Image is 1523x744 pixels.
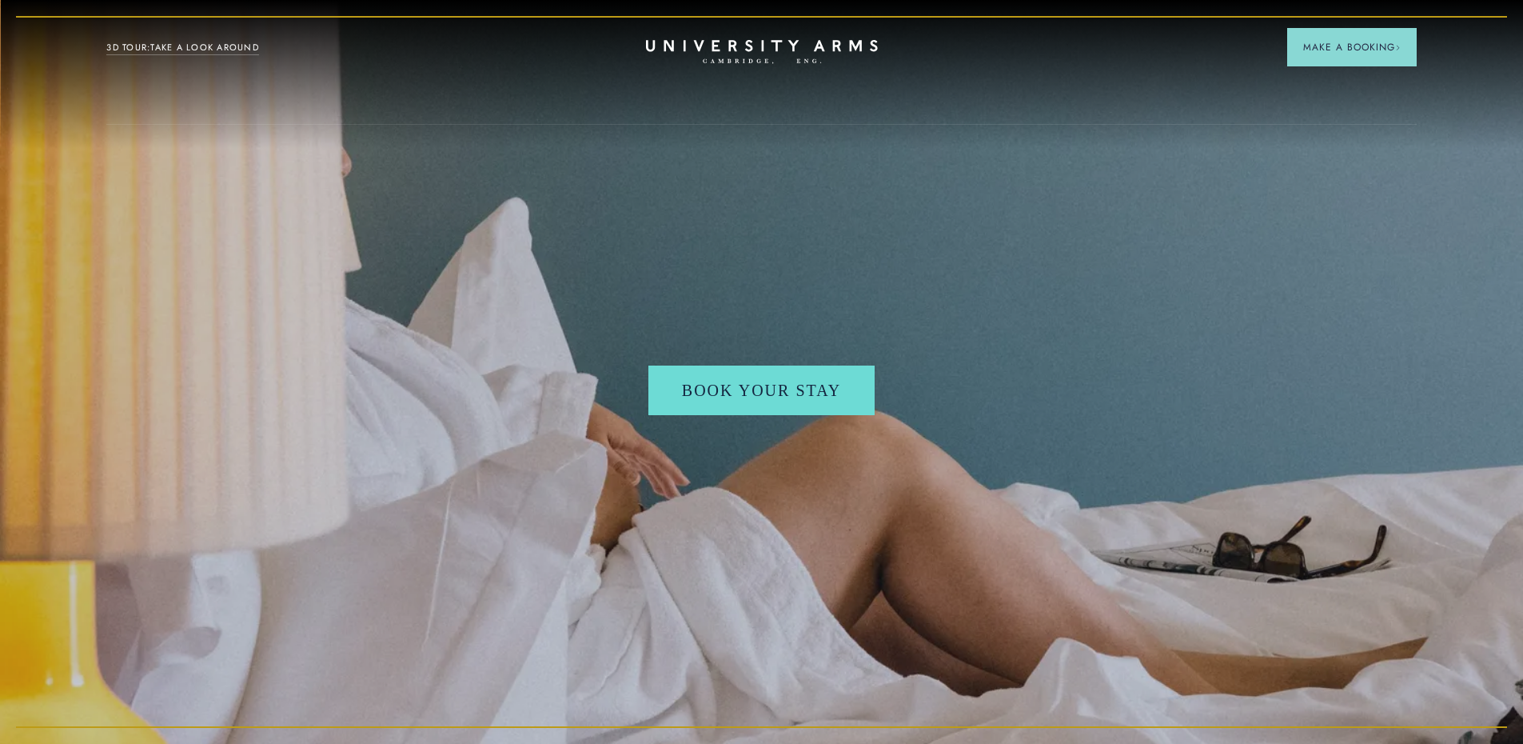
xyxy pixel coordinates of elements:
a: Book your stay [648,366,875,415]
a: 3D TOUR:TAKE A LOOK AROUND [106,41,259,55]
span: Make a Booking [1303,40,1401,54]
button: Make a BookingArrow icon [1287,28,1417,66]
img: Arrow icon [1395,45,1401,50]
a: Home [646,40,878,65]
